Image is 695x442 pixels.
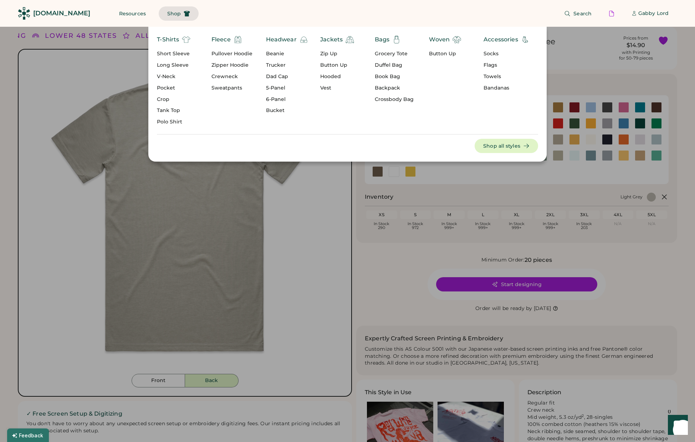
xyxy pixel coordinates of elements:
img: beanie.svg [300,35,308,44]
div: Zipper Hoodie [211,62,252,69]
div: Jackets [320,35,343,44]
div: Pocket [157,85,190,92]
div: Flags [484,62,530,69]
div: Grocery Tote [375,50,414,57]
div: Towels [484,73,530,80]
div: Bags [375,35,390,44]
div: Button Up [429,50,461,57]
img: jacket%20%281%29.svg [346,35,354,44]
img: accessories-ab-01.svg [521,35,530,44]
div: V-Neck [157,73,190,80]
img: t-shirt%20%282%29.svg [182,35,190,44]
img: Rendered Logo - Screens [18,7,30,20]
button: Resources [111,6,154,21]
div: Short Sleeve [157,50,190,57]
div: Polo Shirt [157,118,190,126]
img: hoodie.svg [234,35,242,44]
div: Fleece [211,35,231,44]
img: shirt.svg [453,35,461,44]
div: Button Up [320,62,354,69]
div: Book Bag [375,73,414,80]
div: Long Sleeve [157,62,190,69]
div: Hooded [320,73,354,80]
div: 5-Panel [266,85,308,92]
div: Dad Cap [266,73,308,80]
div: Zip Up [320,50,354,57]
div: Pullover Hoodie [211,50,252,57]
div: Gabby Lord [638,10,669,17]
button: Search [556,6,600,21]
span: Shop [167,11,181,16]
div: Bucket [266,107,308,114]
div: Duffel Bag [375,62,414,69]
button: Shop [159,6,199,21]
iframe: Front Chat [661,410,692,441]
div: [DOMAIN_NAME] [33,9,90,18]
div: Crewneck [211,73,252,80]
span: Search [573,11,592,16]
div: Trucker [266,62,308,69]
div: Woven [429,35,450,44]
button: Shop all styles [475,139,538,153]
div: Bandanas [484,85,530,92]
div: Beanie [266,50,308,57]
div: Vest [320,85,354,92]
img: Totebag-01.svg [392,35,401,44]
div: Crossbody Bag [375,96,414,103]
div: Socks [484,50,530,57]
div: Backpack [375,85,414,92]
div: Accessories [484,35,518,44]
div: Sweatpants [211,85,252,92]
div: Crop [157,96,190,103]
div: T-Shirts [157,35,179,44]
div: Headwear [266,35,297,44]
div: Tank Top [157,107,190,114]
div: 6-Panel [266,96,308,103]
